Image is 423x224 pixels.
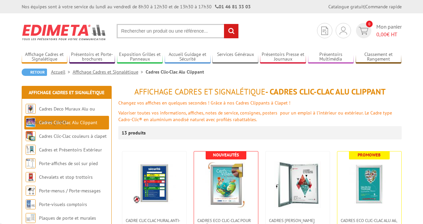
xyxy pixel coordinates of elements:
[165,52,211,63] a: Accueil Guidage et Sécurité
[328,3,402,10] div: |
[39,133,107,139] a: Cadres Clic-Clac couleurs à clapet
[69,52,115,63] a: Présentoirs et Porte-brochures
[213,152,239,158] b: Nouveautés
[26,172,36,182] img: Chevalets et stop trottoirs
[321,27,328,35] img: devis rapide
[340,27,347,35] img: devis rapide
[26,199,36,209] img: Porte-visuels comptoirs
[356,52,402,63] a: Classement et Rangement
[376,31,402,38] span: € HT
[26,131,36,141] img: Cadres Clic-Clac couleurs à clapet
[26,104,36,114] img: Cadres Deco Muraux Alu ou Bois
[118,88,402,96] h1: - Cadres Clic-Clac Alu Clippant
[358,152,381,158] b: Promoweb
[39,201,87,207] a: Porte-visuels comptoirs
[22,69,47,76] a: Retour
[122,126,147,139] p: 13 produits
[39,119,97,125] a: Cadres Clic-Clac Alu Clippant
[134,87,265,97] span: Affichage Cadres et Signalétique
[117,24,239,38] input: Rechercher un produit ou une référence...
[39,215,96,221] a: Plaques de porte et murales
[203,161,249,208] img: Cadres Eco Clic-Clac pour l'intérieur - <strong>Adhésif</strong> formats A4 - A3
[308,52,354,63] a: Présentoirs Multimédia
[146,69,204,75] li: Cadres Clic-Clac Alu Clippant
[73,69,146,75] a: Affichage Cadres et Signalétique
[212,52,258,63] a: Services Généraux
[29,90,104,96] a: Affichage Cadres et Signalétique
[354,23,402,38] a: devis rapide 0 Mon panier 0,00€ HT
[26,186,36,196] img: Porte-menus / Porte-messages
[22,52,68,63] a: Affichage Cadres et Signalétique
[366,21,373,27] span: 0
[224,24,238,38] input: rechercher
[260,52,306,63] a: Présentoirs Presse et Journaux
[26,158,36,168] img: Porte-affiches de sol sur pied
[215,4,251,10] strong: 01 46 81 33 03
[133,161,176,205] img: Cadre CLIC CLAC Mural ANTI-FEU
[274,161,321,208] img: Cadres vitrines affiches-posters intérieur / extérieur
[328,4,364,10] a: Catalogue gratuit
[376,31,387,38] span: 0,00
[22,20,107,45] img: Edimeta
[26,106,95,125] a: Cadres Deco Muraux Alu ou [GEOGRAPHIC_DATA]
[117,52,163,63] a: Exposition Grilles et Panneaux
[346,161,393,208] img: Cadres Eco Clic-Clac alu A6, A5, A4, A3, A2, A1, B2
[39,174,93,180] a: Chevalets et stop trottoirs
[376,23,402,38] span: Mon panier
[22,3,251,10] div: Nos équipes sont à votre service du lundi au vendredi de 8h30 à 12h30 et de 13h30 à 17h30
[118,110,392,122] font: Valoriser toutes vos informations, affiches, notes de service, consignes, posters pour un emploi ...
[39,188,101,194] a: Porte-menus / Porte-messages
[51,69,73,75] a: Accueil
[118,100,290,106] font: Changez vos affiches en quelques secondes ! Grâce à nos Cadres Clippants à Clapet !
[365,4,402,10] a: Commande rapide
[359,27,368,35] img: devis rapide
[39,160,98,166] a: Porte-affiches de sol sur pied
[26,145,36,155] img: Cadres et Présentoirs Extérieur
[39,147,102,153] a: Cadres et Présentoirs Extérieur
[26,213,36,223] img: Plaques de porte et murales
